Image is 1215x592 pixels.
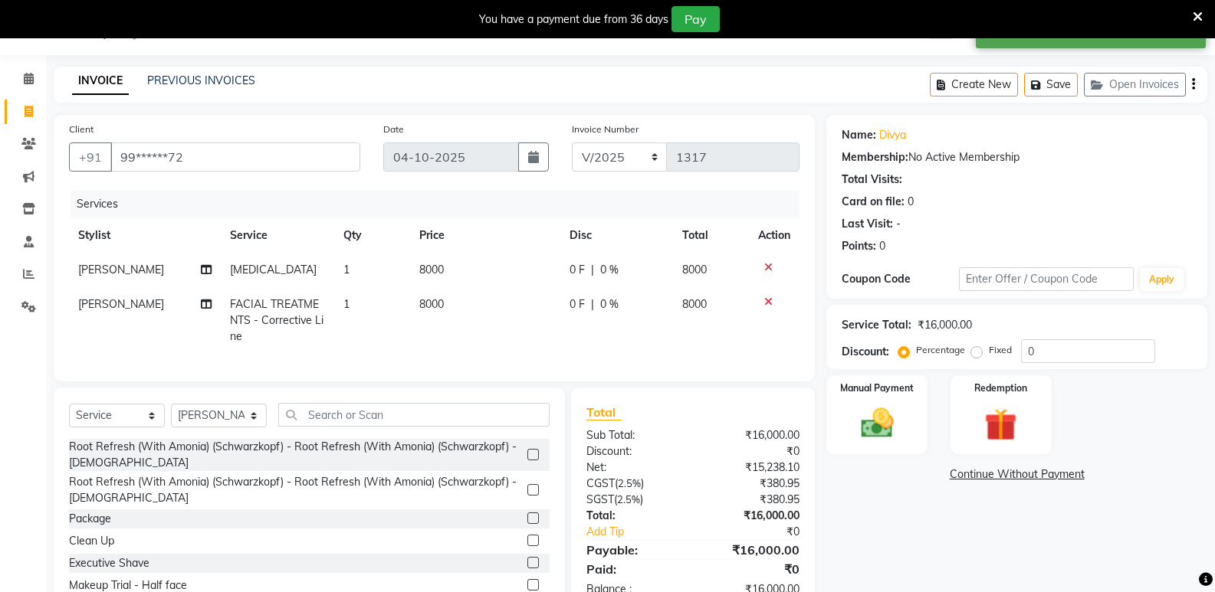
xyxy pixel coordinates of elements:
[842,149,1192,165] div: No Active Membership
[334,218,410,253] th: Qty
[230,263,317,276] span: [MEDICAL_DATA]
[693,427,811,443] div: ₹16,000.00
[78,297,164,311] span: [PERSON_NAME]
[916,343,965,357] label: Percentage
[575,560,693,578] div: Paid:
[693,541,811,559] div: ₹16,000.00
[78,263,164,276] span: [PERSON_NAME]
[570,262,585,278] span: 0 F
[682,297,707,311] span: 8000
[693,492,811,508] div: ₹380.95
[829,466,1204,482] a: Continue Without Payment
[69,555,149,571] div: Executive Shave
[586,492,614,506] span: SGST
[278,403,550,427] input: Search or Scan
[842,344,889,360] div: Discount:
[575,476,693,492] div: ( )
[1084,73,1186,96] button: Open Invoices
[69,142,112,172] button: +91
[419,263,444,276] span: 8000
[693,508,811,524] div: ₹16,000.00
[69,533,114,549] div: Clean Up
[575,508,693,524] div: Total:
[383,123,404,136] label: Date
[842,271,958,287] div: Coupon Code
[908,194,914,210] div: 0
[974,404,1027,445] img: _gift.svg
[586,476,615,490] span: CGST
[572,123,639,136] label: Invoice Number
[69,439,521,471] div: Root Refresh (With Amonia) (Schwarzkopf) - Root Refresh (With Amonia) (Schwarzkopf) - [DEMOGRAPHI...
[575,460,693,476] div: Net:
[147,74,255,87] a: PREVIOUS INVOICES
[896,216,901,232] div: -
[842,172,902,188] div: Total Visits:
[575,492,693,508] div: ( )
[570,296,585,312] span: 0 F
[221,218,334,253] th: Service
[110,142,360,172] input: Search by Name/Mobile/Email/Code
[693,476,811,492] div: ₹380.95
[840,381,914,395] label: Manual Payment
[560,218,674,253] th: Disc
[69,511,111,527] div: Package
[618,477,641,489] span: 2.5%
[71,190,811,218] div: Services
[851,404,904,442] img: _cash.svg
[343,297,350,311] span: 1
[693,443,811,460] div: ₹0
[974,381,1027,395] label: Redemption
[1024,73,1078,96] button: Save
[959,267,1134,291] input: Enter Offer / Coupon Code
[693,560,811,578] div: ₹0
[1140,268,1184,291] button: Apply
[930,73,1018,96] button: Create New
[69,218,221,253] th: Stylist
[69,474,521,506] div: Root Refresh (With Amonia) (Schwarzkopf) - Root Refresh (With Amonia) (Schwarzkopf) - [DEMOGRAPHI...
[989,343,1012,357] label: Fixed
[673,218,749,253] th: Total
[479,11,668,28] div: You have a payment due from 36 days
[343,263,350,276] span: 1
[693,460,811,476] div: ₹15,238.10
[879,238,885,254] div: 0
[600,296,619,312] span: 0 %
[410,218,560,253] th: Price
[842,317,911,333] div: Service Total:
[591,262,594,278] span: |
[842,127,876,143] div: Name:
[842,238,876,254] div: Points:
[575,427,693,443] div: Sub Total:
[69,123,94,136] label: Client
[617,493,640,505] span: 2.5%
[575,541,693,559] div: Payable:
[918,317,972,333] div: ₹16,000.00
[713,524,811,540] div: ₹0
[842,194,905,210] div: Card on file:
[591,296,594,312] span: |
[586,404,622,420] span: Total
[230,297,323,343] span: FACIAL TREATMENTS - Corrective Line
[575,443,693,460] div: Discount:
[842,216,893,232] div: Last Visit:
[72,67,129,95] a: INVOICE
[419,297,444,311] span: 8000
[682,263,707,276] span: 8000
[575,524,713,540] a: Add Tip
[879,127,906,143] a: Divya
[672,6,720,32] button: Pay
[600,262,619,278] span: 0 %
[842,149,908,165] div: Membership:
[749,218,800,253] th: Action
